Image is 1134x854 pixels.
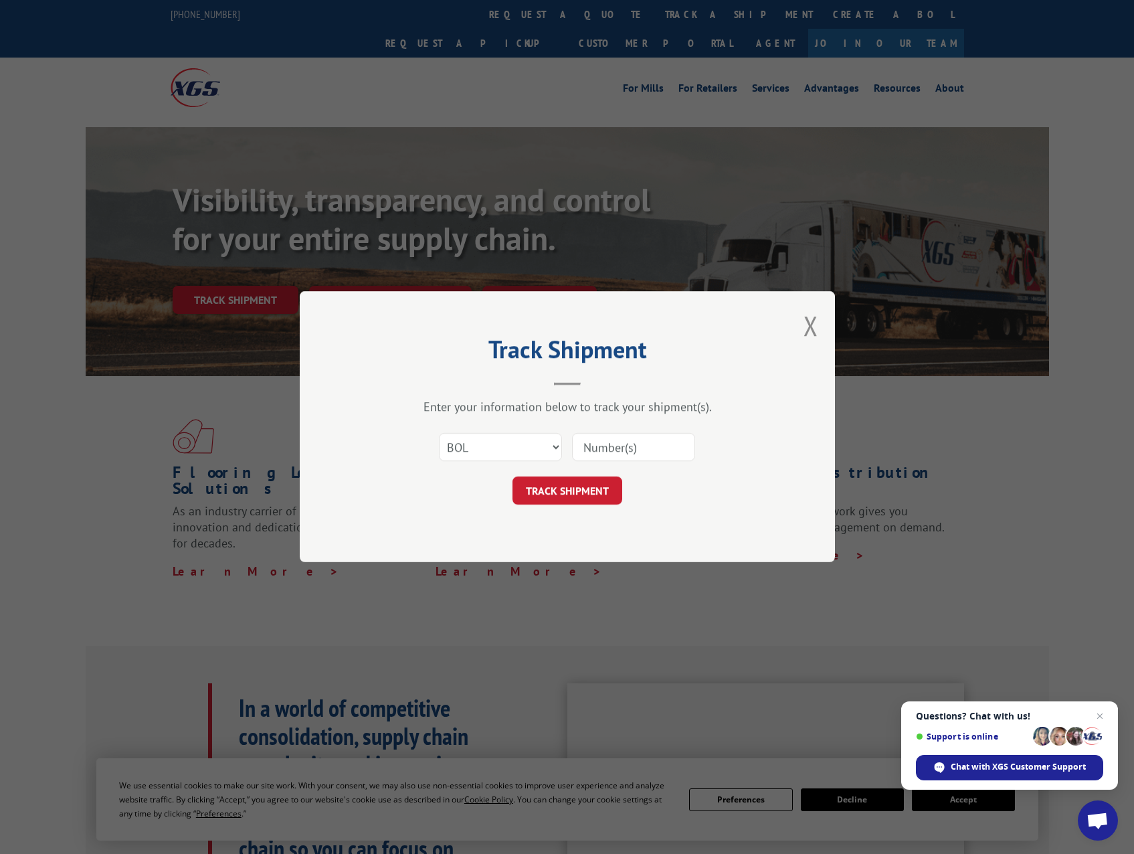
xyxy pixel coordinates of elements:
[916,732,1028,742] span: Support is online
[512,477,622,505] button: TRACK SHIPMENT
[916,711,1103,721] span: Questions? Chat with us!
[951,761,1086,773] span: Chat with XGS Customer Support
[1092,708,1108,724] span: Close chat
[367,400,768,415] div: Enter your information below to track your shipment(s).
[367,340,768,365] h2: Track Shipment
[1078,800,1118,841] div: Open chat
[572,434,695,462] input: Number(s)
[804,308,818,343] button: Close modal
[916,755,1103,780] div: Chat with XGS Customer Support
